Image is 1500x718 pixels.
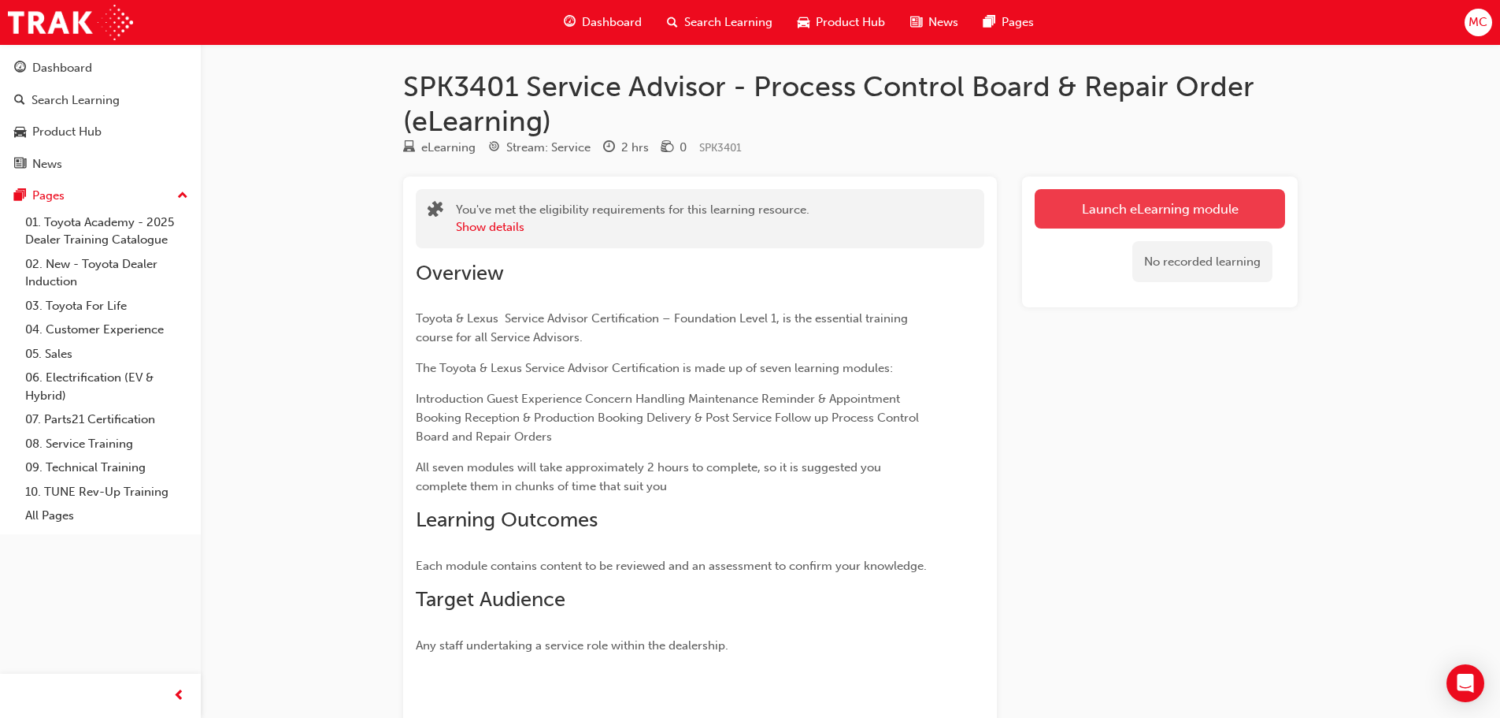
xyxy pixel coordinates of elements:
[680,139,687,157] div: 0
[416,392,922,444] span: Introduction Guest Experience Concern Handling Maintenance Reminder & Appointment Booking Recepti...
[1035,189,1285,229] a: Launch eLearning module
[667,13,678,32] span: search-icon
[19,342,194,366] a: 05. Sales
[6,117,194,147] a: Product Hub
[19,252,194,294] a: 02. New - Toyota Dealer Induction
[971,6,1046,39] a: pages-iconPages
[654,6,785,39] a: search-iconSearch Learning
[1446,664,1484,702] div: Open Intercom Messenger
[488,138,591,158] div: Stream
[6,181,194,210] button: Pages
[798,13,809,32] span: car-icon
[603,138,649,158] div: Duration
[403,141,415,155] span: learningResourceType_ELEARNING-icon
[416,361,893,375] span: The Toyota & Lexus Service Advisor Certification is made up of seven learning modules:
[1002,13,1034,32] span: Pages
[1465,9,1492,36] button: MC
[19,318,194,342] a: 04. Customer Experience
[416,508,598,532] span: Learning Outcomes
[564,13,576,32] span: guage-icon
[19,366,194,407] a: 06. Electrification (EV & Hybrid)
[661,138,687,158] div: Price
[32,59,92,77] div: Dashboard
[416,261,504,285] span: Overview
[506,139,591,157] div: Stream: Service
[6,86,194,115] a: Search Learning
[19,294,194,318] a: 03. Toyota For Life
[1469,13,1487,32] span: MC
[621,139,649,157] div: 2 hrs
[6,150,194,179] a: News
[6,54,194,83] a: Dashboard
[19,480,194,504] a: 10. TUNE Rev-Up Training
[928,13,958,32] span: News
[403,69,1298,138] h1: SPK3401 Service Advisor - Process Control Board & Repair Order (eLearning)
[173,686,185,706] span: prev-icon
[32,187,65,205] div: Pages
[14,189,26,203] span: pages-icon
[488,141,500,155] span: target-icon
[785,6,898,39] a: car-iconProduct Hub
[416,460,884,493] span: All seven modules will take approximately 2 hours to complete, so it is suggested you complete th...
[19,432,194,456] a: 08. Service Training
[14,94,25,108] span: search-icon
[6,50,194,181] button: DashboardSearch LearningProduct HubNews
[403,138,476,158] div: Type
[661,141,673,155] span: money-icon
[14,125,26,140] span: car-icon
[816,13,885,32] span: Product Hub
[14,158,26,172] span: news-icon
[19,456,194,480] a: 09. Technical Training
[684,13,772,32] span: Search Learning
[456,218,524,236] button: Show details
[910,13,922,32] span: news-icon
[32,155,62,173] div: News
[19,407,194,432] a: 07. Parts21 Certification
[603,141,615,155] span: clock-icon
[14,61,26,76] span: guage-icon
[1132,241,1272,283] div: No recorded learning
[177,186,188,206] span: up-icon
[32,123,102,141] div: Product Hub
[8,5,133,40] img: Trak
[582,13,642,32] span: Dashboard
[416,587,565,612] span: Target Audience
[19,504,194,528] a: All Pages
[898,6,971,39] a: news-iconNews
[416,559,927,573] span: Each module contains content to be reviewed and an assessment to confirm your knowledge.
[416,638,728,653] span: Any staff undertaking a service role within the dealership.
[428,203,443,221] span: puzzle-icon
[983,13,995,32] span: pages-icon
[421,139,476,157] div: eLearning
[699,141,742,154] span: Learning resource code
[31,91,120,110] div: Search Learning
[19,210,194,252] a: 01. Toyota Academy - 2025 Dealer Training Catalogue
[551,6,654,39] a: guage-iconDashboard
[416,311,911,344] span: Toyota & Lexus Service Advisor Certification – Foundation Level 1, is the essential training cour...
[456,201,809,236] div: You've met the eligibility requirements for this learning resource.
